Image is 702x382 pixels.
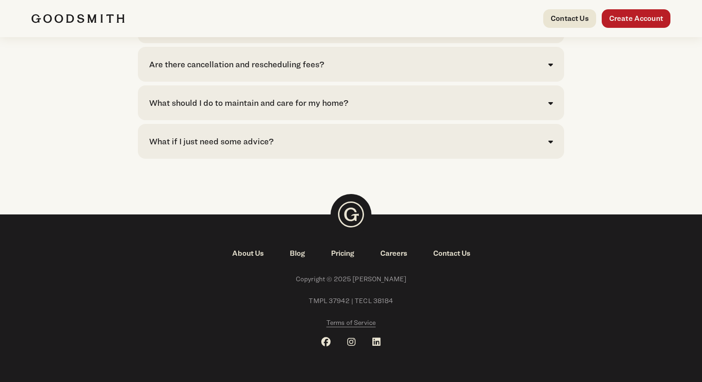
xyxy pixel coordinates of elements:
[420,248,483,259] a: Contact Us
[149,58,324,71] div: Are there cancellation and rescheduling fees?
[32,14,124,23] img: Goodsmith
[149,135,273,148] div: What if I just need some advice?
[331,194,371,235] img: Goodsmith Logo
[326,317,376,328] a: Terms of Service
[326,318,376,326] span: Terms of Service
[149,97,348,109] div: What should I do to maintain and care for my home?
[219,248,277,259] a: About Us
[318,248,367,259] a: Pricing
[277,248,318,259] a: Blog
[32,296,670,306] span: TMPL 37942 | TECL 38184
[602,9,670,28] a: Create Account
[32,274,670,285] span: Copyright © 2025 [PERSON_NAME]
[543,9,596,28] a: Contact Us
[367,248,420,259] a: Careers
